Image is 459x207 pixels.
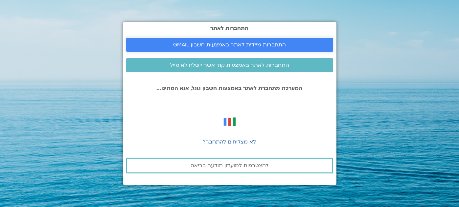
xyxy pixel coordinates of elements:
h2: התחברות לאתר [126,25,333,31]
a: התחברות לאתר באמצעות קוד אשר יישלח לאימייל [126,58,333,72]
a: התחברות מיידית לאתר באמצעות חשבון GMAIL [126,38,333,52]
span: התחברות לאתר באמצעות קוד אשר יישלח לאימייל [170,62,289,68]
a: לא מצליחים להתחבר? [203,138,256,145]
span: התחברות מיידית לאתר באמצעות חשבון GMAIL [173,42,286,48]
a: להצטרפות למועדון תודעה בריאה [126,158,333,173]
span: להצטרפות למועדון תודעה בריאה [191,163,268,168]
p: המערכת מתחברת לאתר באמצעות חשבון גוגל, אנא המתינו... [126,85,333,91]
